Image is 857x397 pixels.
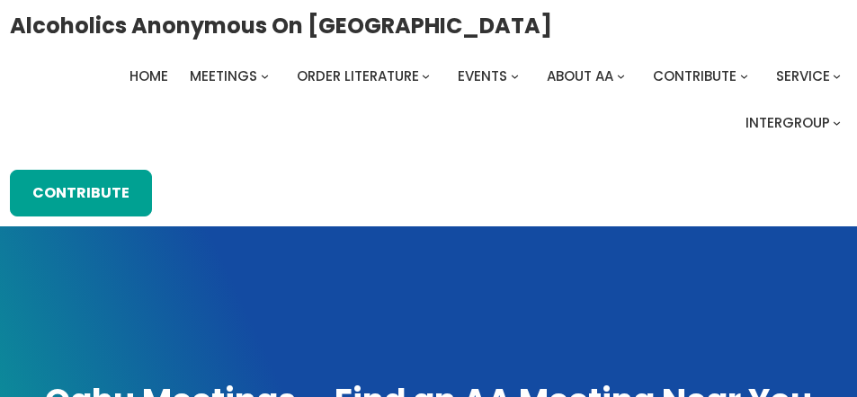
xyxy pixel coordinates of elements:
[261,72,269,80] button: Meetings submenu
[458,66,507,85] span: Events
[745,110,830,136] a: Intergroup
[617,72,625,80] button: About AA submenu
[547,66,613,85] span: About AA
[547,64,613,89] a: About AA
[422,72,430,80] button: Order Literature submenu
[740,72,748,80] button: Contribute submenu
[511,72,519,80] button: Events submenu
[776,66,830,85] span: Service
[129,66,168,85] span: Home
[297,66,419,85] span: Order Literature
[833,119,841,127] button: Intergroup submenu
[10,170,152,216] a: Contribute
[458,64,507,89] a: Events
[190,64,257,89] a: Meetings
[190,66,257,85] span: Meetings
[653,66,736,85] span: Contribute
[776,64,830,89] a: Service
[10,6,552,45] a: Alcoholics Anonymous on [GEOGRAPHIC_DATA]
[10,64,848,136] nav: Intergroup
[653,64,736,89] a: Contribute
[833,72,841,80] button: Service submenu
[129,64,168,89] a: Home
[745,113,830,132] span: Intergroup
